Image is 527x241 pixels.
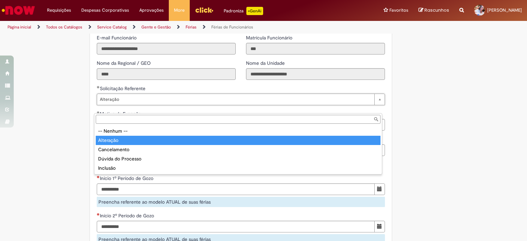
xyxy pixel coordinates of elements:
ul: Solicitação Referente [94,125,382,174]
div: Inclusão [96,164,380,173]
div: Dúvida do Processo [96,154,380,164]
div: Cancelamento [96,145,380,154]
div: -- Nenhum -- [96,126,380,136]
div: Alteração [96,136,380,145]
